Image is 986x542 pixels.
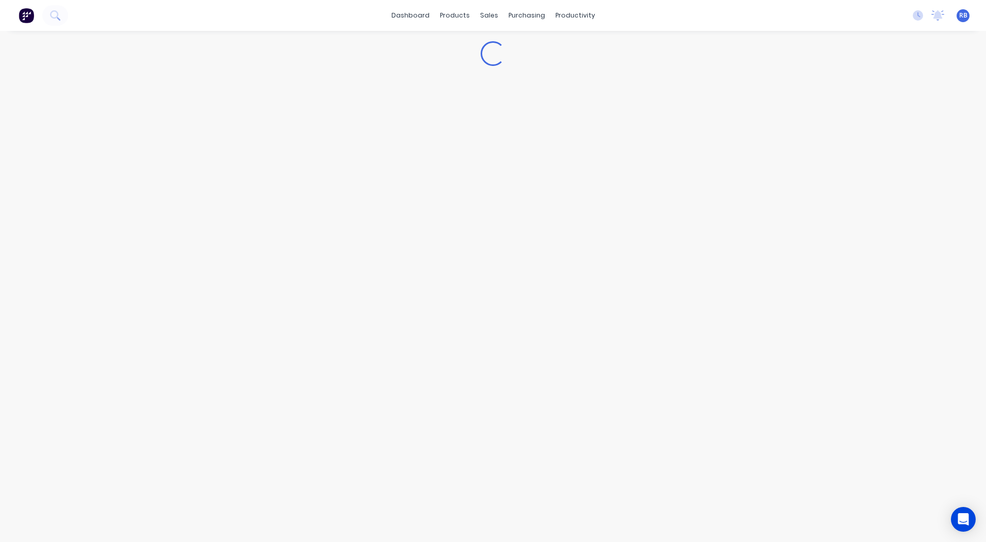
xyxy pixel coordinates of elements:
[19,8,34,23] img: Factory
[475,8,503,23] div: sales
[959,11,967,20] span: RB
[386,8,435,23] a: dashboard
[550,8,600,23] div: productivity
[951,507,976,532] div: Open Intercom Messenger
[503,8,550,23] div: purchasing
[435,8,475,23] div: products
